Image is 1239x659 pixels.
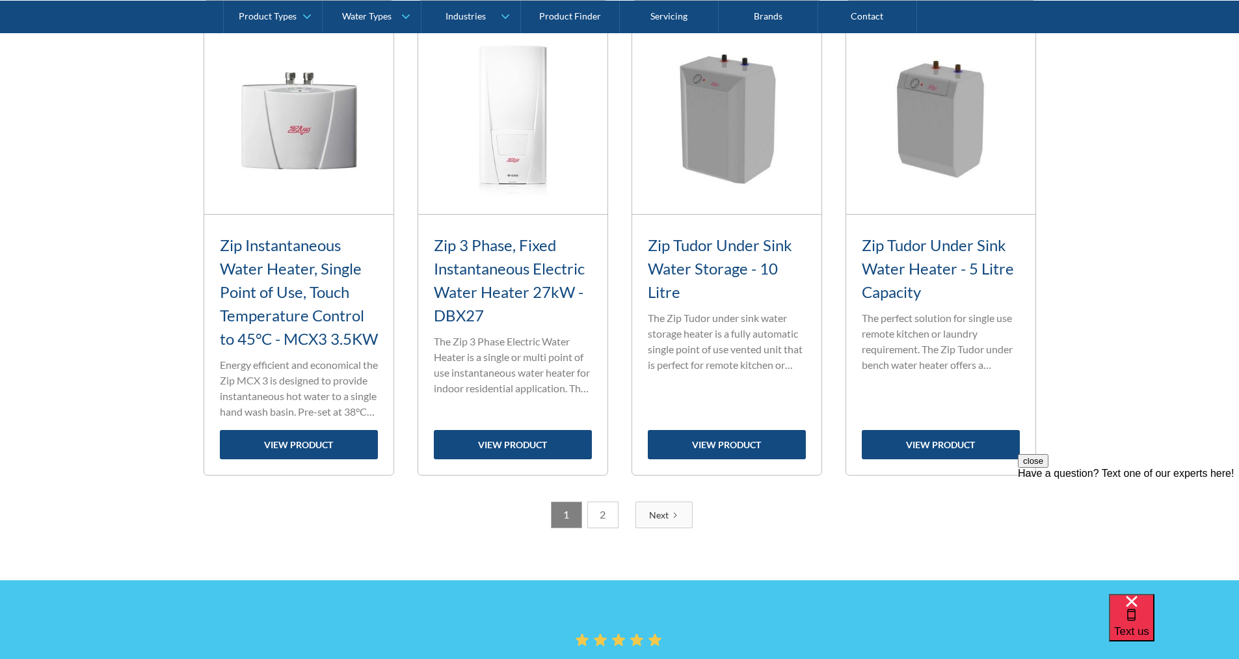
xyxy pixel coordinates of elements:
[587,502,619,528] a: 2
[648,430,806,459] a: view product
[635,502,693,528] a: Next Page
[1018,454,1239,610] iframe: podium webchat widget prompt
[220,357,378,420] p: Energy efficient and economical the Zip MCX 3 is designed to provide instantaneous hot water to a...
[434,430,592,459] a: view product
[551,502,582,528] a: 1
[846,25,1035,214] img: Zip Tudor Under Sink Water Heater - 5 Litre Capacity
[446,10,486,21] div: Industries
[648,310,806,373] p: The Zip Tudor under sink water storage heater is a fully automatic single point of use vented uni...
[418,25,607,214] img: Zip 3 Phase, Fixed Instantaneous Electric Water Heater 27kW - DBX27
[220,430,378,459] a: view product
[648,234,806,304] h3: Zip Tudor Under Sink Water Storage - 10 Litre
[862,310,1020,373] p: The perfect solution for single use remote kitchen or laundry requirement. The Zip Tudor under be...
[220,234,378,351] h3: Zip Instantaneous Water Heater, Single Point of Use, Touch Temperature Control to 45°C - MCX3 3.5KW
[862,234,1020,304] h3: Zip Tudor Under Sink Water Heater - 5 Litre Capacity
[649,508,669,522] div: Next
[239,10,297,21] div: Product Types
[1109,594,1239,659] iframe: podium webchat widget bubble
[632,25,821,214] img: Zip Tudor Under Sink Water Storage - 10 Litre
[434,334,592,396] p: The Zip 3 Phase Electric Water Heater is a single or multi point of use instantaneous water heate...
[862,430,1020,459] a: view product
[204,502,1036,528] div: List
[434,234,592,327] h3: Zip 3 Phase, Fixed Instantaneous Electric Water Heater 27kW - DBX27
[204,25,393,214] img: Zip Instantaneous Water Heater, Single Point of Use, Touch Temperature Control to 45°C - MCX3 3.5KW
[342,10,392,21] div: Water Types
